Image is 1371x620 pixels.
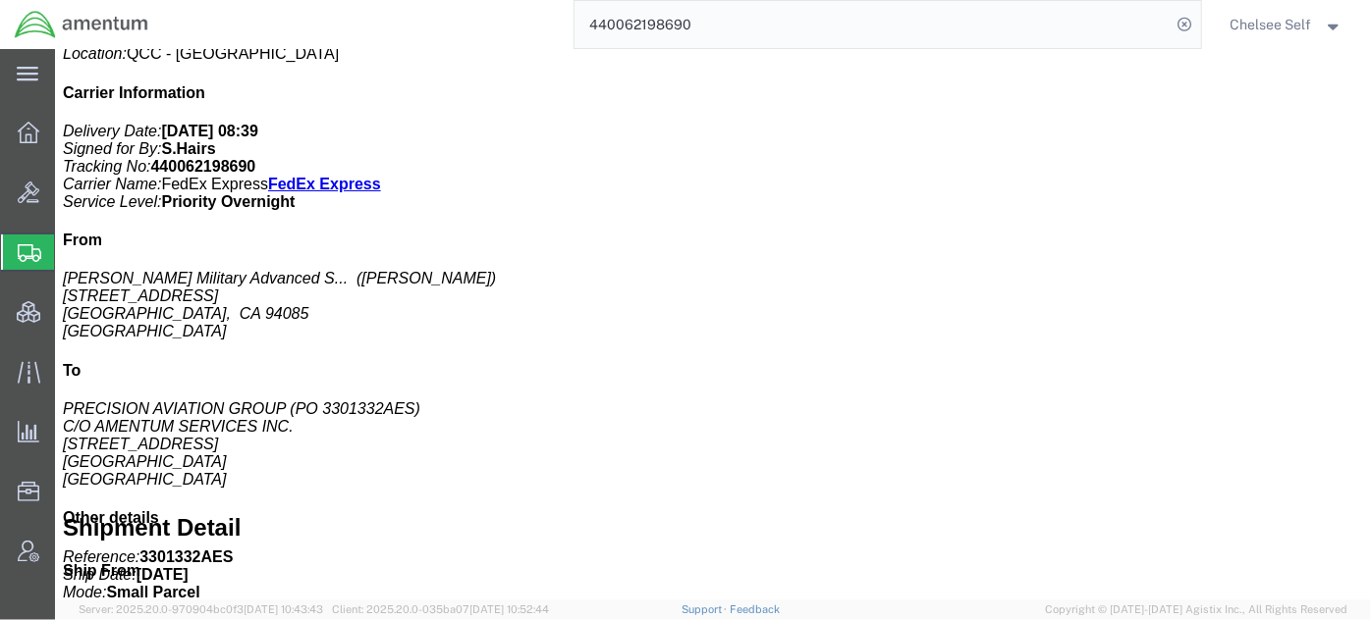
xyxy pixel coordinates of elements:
[1230,13,1344,36] button: Chelsee Self
[14,10,149,39] img: logo
[682,603,731,615] a: Support
[469,603,549,615] span: [DATE] 10:52:44
[244,603,323,615] span: [DATE] 10:43:43
[730,603,780,615] a: Feedback
[55,49,1371,599] iframe: FS Legacy Container
[1231,14,1312,35] span: Chelsee Self
[1045,601,1347,618] span: Copyright © [DATE]-[DATE] Agistix Inc., All Rights Reserved
[575,1,1172,48] input: Search for shipment number, reference number
[332,603,549,615] span: Client: 2025.20.0-035ba07
[79,603,323,615] span: Server: 2025.20.0-970904bc0f3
